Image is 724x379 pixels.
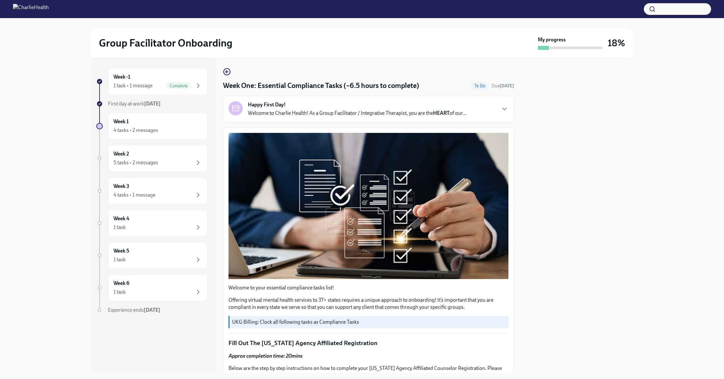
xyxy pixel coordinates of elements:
[13,4,49,14] img: CharlieHealth
[229,297,508,311] p: Offering virtual mental health services to 37+ states requires a unique approach to onboarding! I...
[229,284,508,291] p: Welcome to your essential compliance tasks list!
[538,36,566,43] strong: My progress
[144,101,161,107] strong: [DATE]
[608,37,625,49] h3: 18%
[108,101,161,107] span: First day at work
[492,83,514,89] span: October 13th, 2025 09:00
[113,280,129,287] h6: Week 6
[229,353,303,359] strong: Approx completion time: 20mins
[113,288,126,296] div: 1 task
[113,215,129,222] h6: Week 4
[113,73,130,81] h6: Week -1
[96,274,208,301] a: Week 61 task
[232,319,506,326] p: UKG Billing: Clock all following tasks as Compliance Tasks
[113,224,126,231] div: 1 task
[223,81,419,91] h4: Week One: Essential Compliance Tasks (~6.5 hours to complete)
[99,37,232,49] h2: Group Facilitator Onboarding
[229,339,508,347] p: Fill Out The [US_STATE] Agency Affiliated Registration
[113,256,126,263] div: 1 task
[113,159,158,166] div: 5 tasks • 2 messages
[96,113,208,140] a: Week 14 tasks • 2 messages
[96,210,208,237] a: Week 41 task
[113,191,155,199] div: 4 tasks • 1 message
[433,110,450,116] strong: HEART
[96,177,208,204] a: Week 34 tasks • 1 message
[471,83,489,88] span: To Do
[248,101,286,108] strong: Happy First Day!
[113,127,158,134] div: 4 tasks • 2 messages
[248,110,466,117] p: Welcome to Charlie Health! As a Group Facilitator / Integrative Therapist, you are the of our...
[229,133,508,279] button: Zoom image
[113,118,129,125] h6: Week 1
[500,83,514,89] strong: [DATE]
[113,82,153,89] div: 1 task • 1 message
[166,83,192,88] span: Complete
[113,247,129,254] h6: Week 5
[113,150,129,157] h6: Week 2
[96,145,208,172] a: Week 25 tasks • 2 messages
[492,83,514,89] span: Due
[108,307,160,313] span: Experience ends
[96,68,208,95] a: Week -11 task • 1 messageComplete
[144,307,160,313] strong: [DATE]
[96,242,208,269] a: Week 51 task
[96,100,208,107] a: First day at work[DATE]
[113,183,129,190] h6: Week 3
